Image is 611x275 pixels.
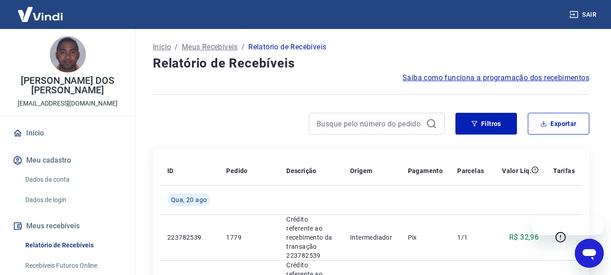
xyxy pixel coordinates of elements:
a: Relatório de Recebíveis [22,236,124,255]
p: Valor Líq. [502,166,531,175]
img: b364baf0-585a-4717-963f-4c6cdffdd737.jpeg [50,36,86,72]
iframe: Botão para abrir a janela de mensagens [575,239,604,268]
p: 223782539 [167,233,212,242]
button: Exportar [528,113,589,135]
p: R$ 32,96 [509,232,539,243]
p: Crédito referente ao recebimento da transação 223782539 [286,215,336,260]
h4: Relatório de Recebíveis [153,54,589,72]
input: Busque pelo número do pedido [317,117,422,130]
p: Descrição [286,166,317,175]
span: Qua, 20 ago [171,195,207,204]
p: Tarifas [553,166,575,175]
p: 1779 [226,233,272,242]
p: 1/1 [457,233,484,242]
p: Parcelas [457,166,484,175]
button: Filtros [455,113,517,135]
a: Início [153,42,171,53]
a: Recebíveis Futuros Online [22,256,124,275]
a: Início [11,123,124,143]
img: Vindi [11,0,70,28]
p: Relatório de Recebíveis [248,42,326,53]
p: [PERSON_NAME] DOS [PERSON_NAME] [7,76,128,95]
a: Saiba como funciona a programação dos recebimentos [403,72,589,83]
iframe: Mensagem da empresa [532,215,604,235]
button: Sair [568,6,600,23]
a: Dados de login [22,191,124,209]
a: Meus Recebíveis [182,42,238,53]
p: Origem [350,166,372,175]
p: Pedido [226,166,247,175]
p: / [242,42,245,53]
p: Pix [408,233,443,242]
button: Meus recebíveis [11,216,124,236]
p: Pagamento [408,166,443,175]
p: Intermediador [350,233,393,242]
a: Dados da conta [22,170,124,189]
p: ID [167,166,174,175]
p: / [175,42,178,53]
button: Meu cadastro [11,150,124,170]
p: [EMAIL_ADDRESS][DOMAIN_NAME] [18,99,118,108]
